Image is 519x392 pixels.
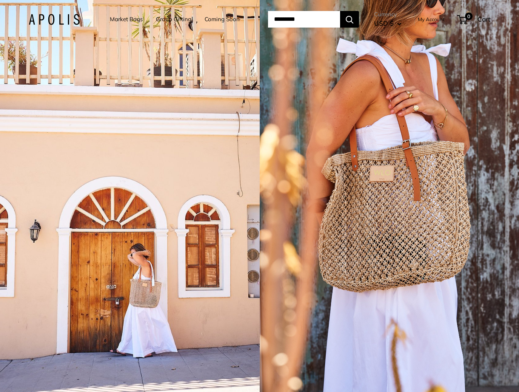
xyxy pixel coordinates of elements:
span: 0 [465,12,473,20]
a: 0 Cart [458,13,490,25]
button: USD $ [374,17,402,29]
input: Search... [268,11,340,28]
span: Currency [374,9,402,20]
a: Coming Soon [205,14,240,25]
a: Group Gifting [156,14,191,25]
span: USD $ [374,19,394,27]
button: Search [340,11,359,28]
span: Cart [477,15,490,23]
img: Apolis [29,14,80,25]
a: Market Bags [110,14,143,25]
a: My Account [418,15,445,24]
